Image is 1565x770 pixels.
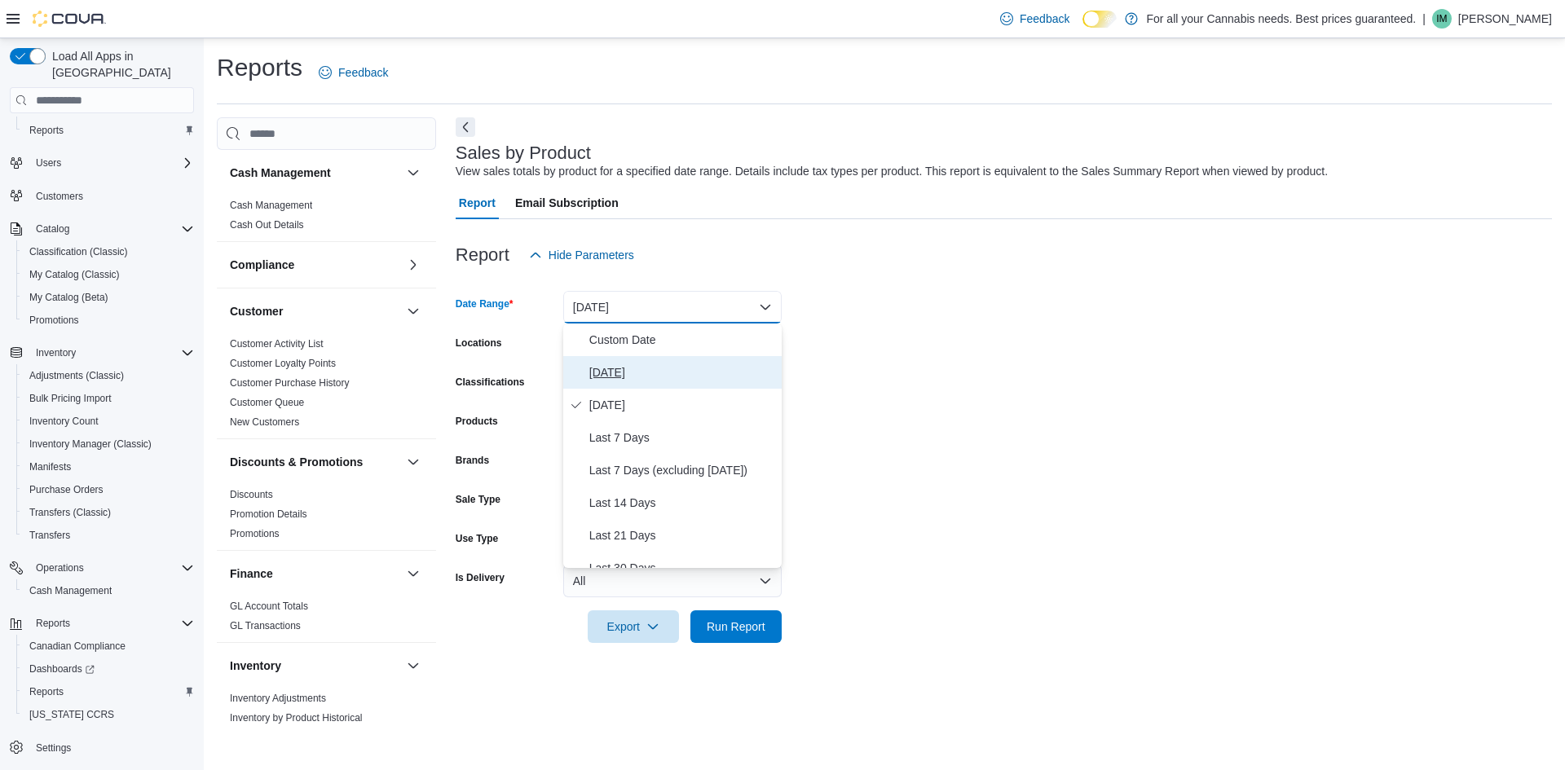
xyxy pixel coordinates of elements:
[230,658,400,674] button: Inventory
[230,489,273,500] a: Discounts
[29,438,152,451] span: Inventory Manager (Classic)
[217,596,436,642] div: Finance
[36,741,71,755] span: Settings
[23,121,194,140] span: Reports
[549,247,634,263] span: Hide Parameters
[338,64,388,81] span: Feedback
[230,218,304,231] span: Cash Out Details
[456,415,498,428] label: Products
[29,153,194,173] span: Users
[589,395,775,415] span: [DATE]
[217,196,436,241] div: Cash Management
[29,124,64,137] span: Reports
[29,708,114,721] span: [US_STATE] CCRS
[23,682,194,702] span: Reports
[16,524,201,547] button: Transfers
[23,242,134,262] a: Classification (Classic)
[230,338,324,350] a: Customer Activity List
[456,143,591,163] h3: Sales by Product
[589,493,775,513] span: Last 14 Days
[29,369,124,382] span: Adjustments (Classic)
[588,610,679,643] button: Export
[230,711,363,724] span: Inventory by Product Historical
[16,263,201,286] button: My Catalog (Classic)
[3,612,201,635] button: Reports
[230,165,400,181] button: Cash Management
[589,526,775,545] span: Last 21 Days
[33,11,106,27] img: Cova
[230,377,350,389] a: Customer Purchase History
[23,659,101,679] a: Dashboards
[459,187,496,219] span: Report
[23,411,194,431] span: Inventory Count
[16,309,201,332] button: Promotions
[456,163,1328,180] div: View sales totals by product for a specified date range. Details include tax types per product. T...
[29,483,104,496] span: Purchase Orders
[456,493,500,506] label: Sale Type
[230,376,350,389] span: Customer Purchase History
[23,310,86,330] a: Promotions
[217,334,436,438] div: Customer
[23,288,115,307] a: My Catalog (Beta)
[690,610,782,643] button: Run Report
[16,387,201,410] button: Bulk Pricing Import
[230,693,326,704] a: Inventory Adjustments
[3,557,201,579] button: Operations
[3,736,201,759] button: Settings
[46,48,194,81] span: Load All Apps in [GEOGRAPHIC_DATA]
[3,184,201,208] button: Customers
[16,703,201,726] button: [US_STATE] CCRS
[230,565,273,582] h3: Finance
[230,416,299,428] a: New Customers
[36,346,76,359] span: Inventory
[3,218,201,240] button: Catalog
[23,411,105,431] a: Inventory Count
[29,187,90,206] a: Customers
[29,245,128,258] span: Classification (Classic)
[589,558,775,578] span: Last 30 Days
[1436,9,1447,29] span: IM
[563,323,782,568] div: Select listbox
[403,301,423,321] button: Customer
[230,620,301,631] a: GL Transactions
[1432,9,1452,29] div: Ian Mullan
[589,330,775,350] span: Custom Date
[29,614,77,633] button: Reports
[29,662,95,675] span: Dashboards
[456,337,502,350] label: Locations
[1082,11,1117,28] input: Dark Mode
[230,565,400,582] button: Finance
[23,310,194,330] span: Promotions
[230,358,336,369] a: Customer Loyalty Points
[230,712,363,724] a: Inventory by Product Historical
[3,152,201,174] button: Users
[23,636,132,656] a: Canadian Compliance
[230,508,307,520] a: Promotion Details
[456,245,509,265] h3: Report
[23,705,121,724] a: [US_STATE] CCRS
[456,454,489,467] label: Brands
[230,337,324,350] span: Customer Activity List
[230,508,307,521] span: Promotion Details
[230,397,304,408] a: Customer Queue
[23,389,194,408] span: Bulk Pricing Import
[29,558,90,578] button: Operations
[29,186,194,206] span: Customers
[230,454,400,470] button: Discounts & Promotions
[29,268,120,281] span: My Catalog (Classic)
[29,506,111,519] span: Transfers (Classic)
[23,366,194,385] span: Adjustments (Classic)
[29,614,194,633] span: Reports
[515,187,619,219] span: Email Subscription
[23,526,194,545] span: Transfers
[29,291,108,304] span: My Catalog (Beta)
[456,532,498,545] label: Use Type
[1458,9,1552,29] p: [PERSON_NAME]
[29,460,71,473] span: Manifests
[230,601,308,612] a: GL Account Totals
[456,376,525,389] label: Classifications
[29,415,99,428] span: Inventory Count
[23,503,117,522] a: Transfers (Classic)
[589,428,775,447] span: Last 7 Days
[230,303,400,319] button: Customer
